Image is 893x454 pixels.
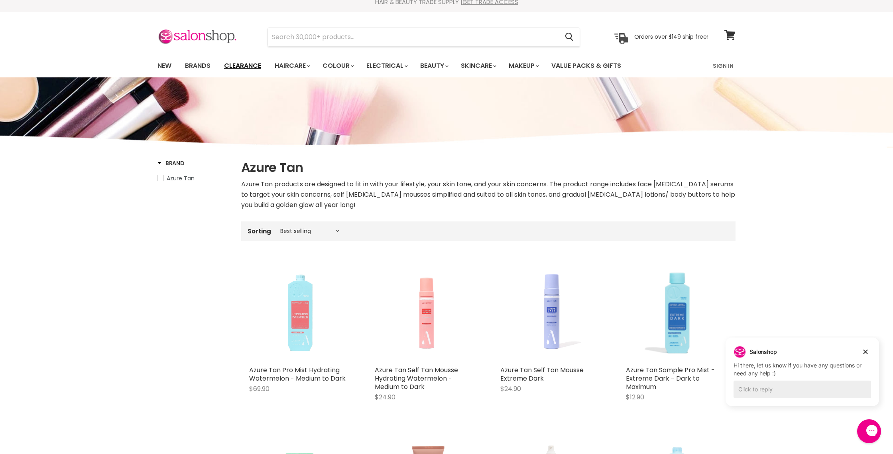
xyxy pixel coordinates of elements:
[545,57,627,74] a: Value Packs & Gifts
[218,57,267,74] a: Clearance
[853,416,885,446] iframe: Gorgias live chat messenger
[360,57,413,74] a: Electrical
[634,33,708,40] p: Orders over $149 ship free!
[414,57,453,74] a: Beauty
[720,336,885,418] iframe: Gorgias live chat campaigns
[317,57,359,74] a: Colour
[455,57,501,74] a: Skincare
[500,384,521,393] span: $24.90
[375,260,476,362] img: Azure Tan Self Tan Mousse Hydrating Watermelon - Medium to Dark
[249,365,346,383] a: Azure Tan Pro Mist Hydrating Watermelon - Medium to Dark
[559,28,580,46] button: Search
[626,365,715,391] a: Azure Tan Sample Pro Mist - Extreme Dark - Dark to Maximum
[375,393,395,402] span: $24.90
[268,28,580,47] form: Product
[151,57,177,74] a: New
[249,384,269,393] span: $69.90
[500,260,602,362] img: Azure Tan Self Tan Mousse Extreme Dark
[708,57,738,74] a: Sign In
[500,365,584,383] a: Azure Tan Self Tan Mousse Extreme Dark
[179,57,216,74] a: Brands
[249,260,351,362] img: Azure Tan Pro Mist Hydrating Watermelon - Medium to Dark
[269,57,315,74] a: Haircare
[375,365,458,391] a: Azure Tan Self Tan Mousse Hydrating Watermelon - Medium to Dark
[148,54,745,77] nav: Main
[151,54,668,77] ul: Main menu
[626,393,644,402] span: $12.90
[268,28,559,46] input: Search
[503,57,544,74] a: Makeup
[626,260,728,362] img: Azure Tan Sample Pro Mist - Extreme Dark - Dark to Maximum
